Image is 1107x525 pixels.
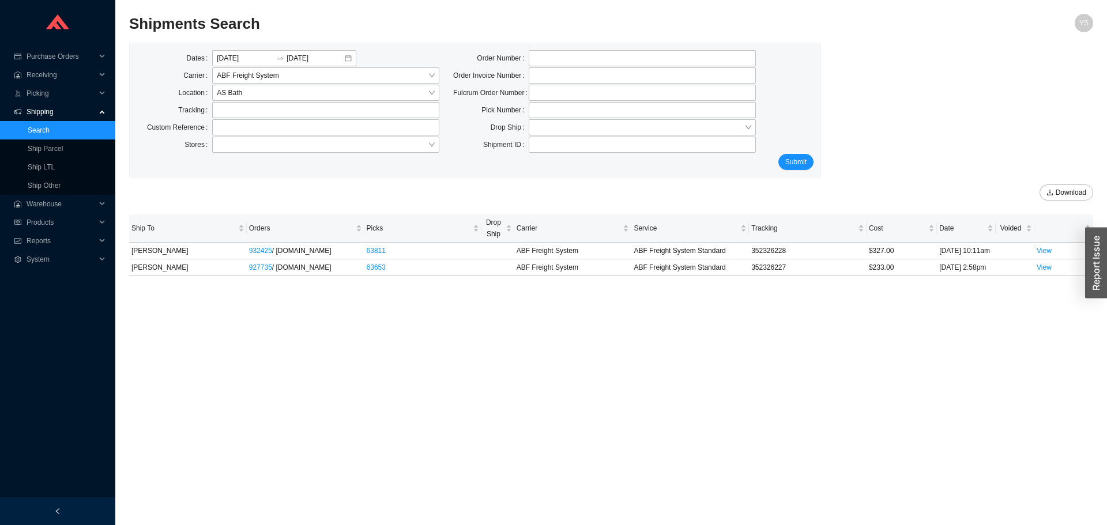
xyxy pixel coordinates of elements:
label: Order Number [477,50,529,66]
td: ABF Freight System Standard [631,243,749,259]
span: Submit [785,156,807,168]
td: ABF Freight System [514,243,632,259]
td: $233.00 [867,259,937,276]
span: Picks [367,222,471,234]
span: Date [939,222,985,234]
span: swap-right [276,54,284,62]
span: left [54,508,61,515]
label: Location [179,85,213,101]
td: $327.00 [867,243,937,259]
a: Ship Parcel [28,145,63,153]
span: System [27,250,96,269]
span: Picking [27,84,96,103]
td: [DATE] 10:11am [937,243,996,259]
label: Custom Reference [147,119,212,135]
span: Receiving [27,66,96,84]
th: Voided sortable [996,214,1034,243]
span: Drop Ship [484,217,503,240]
th: undefined sortable [1034,214,1093,243]
span: YS [1079,14,1089,32]
span: credit-card [14,53,22,60]
th: Date sortable [937,214,996,243]
th: Tracking sortable [749,214,867,243]
button: Submit [778,154,814,170]
th: Picks sortable [364,214,482,243]
td: [PERSON_NAME] [129,243,247,259]
td: ABF Freight System Standard [631,259,749,276]
label: Tracking [178,102,212,118]
span: setting [14,256,22,263]
th: Service sortable [631,214,749,243]
td: 352326228 [749,243,867,259]
input: To [287,52,344,64]
label: Stores [184,137,212,153]
label: Pick Number [481,102,529,118]
span: Cost [869,222,926,234]
a: Search [28,126,50,134]
span: Orders [249,222,353,234]
span: Voided [998,222,1023,234]
div: / [DOMAIN_NAME] [249,245,362,256]
th: Ship To sortable [129,214,247,243]
th: Carrier sortable [514,214,632,243]
span: Ship To [131,222,236,234]
span: ABF Freight System [217,68,435,83]
a: 927735 [249,263,272,271]
span: download [1046,189,1053,197]
span: Tracking [751,222,856,234]
a: Ship LTL [28,163,55,171]
span: Warehouse [27,195,96,213]
span: Products [27,213,96,232]
td: ABF Freight System [514,259,632,276]
span: AS Bath [217,85,435,100]
span: Shipping [27,103,96,121]
label: Dates [187,50,213,66]
td: [DATE] 2:58pm [937,259,996,276]
label: Drop Ship [491,119,529,135]
span: Purchase Orders [27,47,96,66]
div: / [DOMAIN_NAME] [249,262,362,273]
input: From [217,52,274,64]
button: downloadDownload [1040,184,1093,201]
span: fund [14,237,22,244]
a: View [1037,247,1052,255]
a: 63811 [367,247,386,255]
label: Shipment ID [483,137,529,153]
a: 932425 [249,247,272,255]
a: Ship Other [28,182,61,190]
span: Service [634,222,738,234]
a: View [1037,263,1052,271]
td: [PERSON_NAME] [129,259,247,276]
span: read [14,219,22,226]
h2: Shipments Search [129,14,852,34]
label: Carrier [183,67,212,84]
span: Download [1056,187,1086,198]
th: Drop Ship sortable [481,214,514,243]
span: Reports [27,232,96,250]
a: 63653 [367,263,386,271]
td: 352326227 [749,259,867,276]
span: Carrier [517,222,621,234]
label: Fulcrum Order Number [453,85,529,101]
span: to [276,54,284,62]
th: Cost sortable [867,214,937,243]
label: Order Invoice Number [453,67,529,84]
th: Orders sortable [247,214,364,243]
